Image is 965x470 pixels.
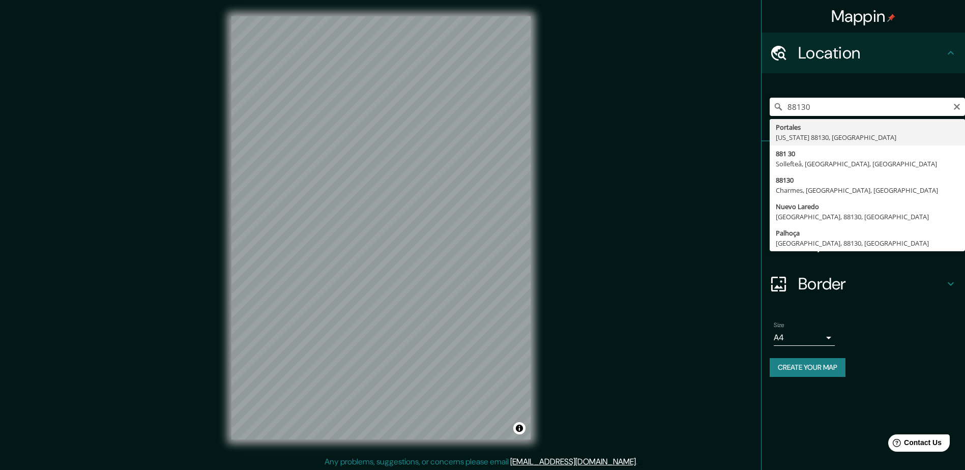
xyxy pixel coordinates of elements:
div: Border [762,263,965,304]
div: . [639,456,641,468]
button: Clear [953,101,961,111]
h4: Mappin [831,6,896,26]
div: [GEOGRAPHIC_DATA], 88130, [GEOGRAPHIC_DATA] [776,212,959,222]
div: [US_STATE] 88130, [GEOGRAPHIC_DATA] [776,132,959,142]
div: Location [762,33,965,73]
div: . [637,456,639,468]
div: [GEOGRAPHIC_DATA], 88130, [GEOGRAPHIC_DATA] [776,238,959,248]
iframe: Help widget launcher [874,430,954,459]
canvas: Map [231,16,531,439]
div: 88130 [776,175,959,185]
div: Sollefteå, [GEOGRAPHIC_DATA], [GEOGRAPHIC_DATA] [776,159,959,169]
div: Charmes, [GEOGRAPHIC_DATA], [GEOGRAPHIC_DATA] [776,185,959,195]
p: Any problems, suggestions, or concerns please email . [325,456,637,468]
div: Nuevo Laredo [776,201,959,212]
input: Pick your city or area [770,98,965,116]
div: Style [762,182,965,223]
div: Pins [762,141,965,182]
div: Layout [762,223,965,263]
div: Palhoça [776,228,959,238]
label: Size [774,321,784,330]
div: Portales [776,122,959,132]
div: A4 [774,330,835,346]
a: [EMAIL_ADDRESS][DOMAIN_NAME] [510,456,636,467]
h4: Layout [798,233,945,253]
button: Create your map [770,358,845,377]
button: Toggle attribution [513,422,525,434]
h4: Location [798,43,945,63]
h4: Border [798,274,945,294]
img: pin-icon.png [887,14,895,22]
div: 881 30 [776,149,959,159]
